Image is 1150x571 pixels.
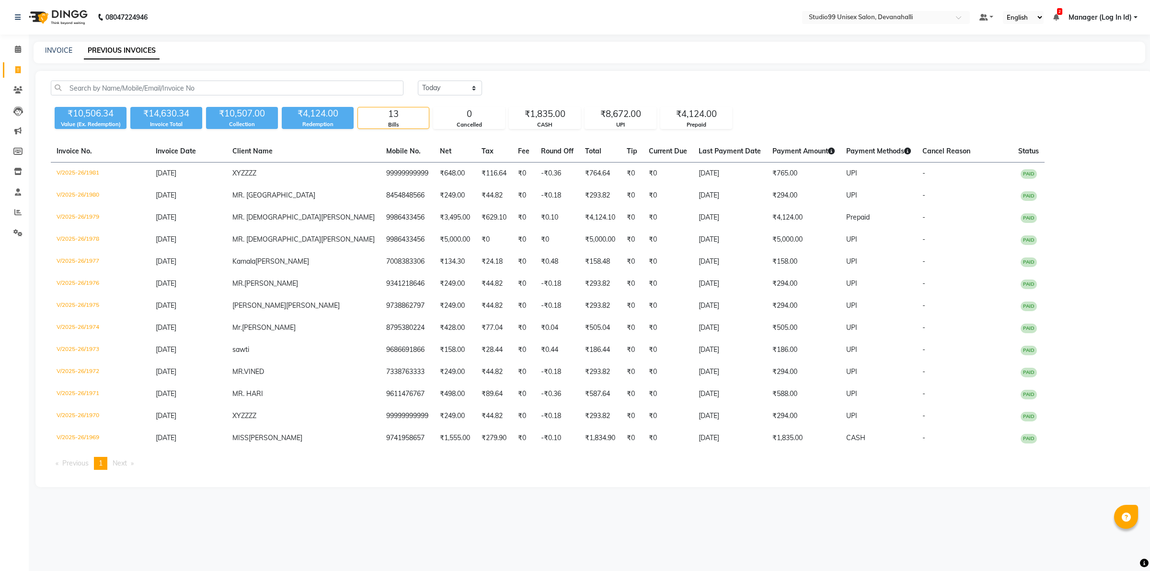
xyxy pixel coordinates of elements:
[535,317,579,339] td: ₹0.04
[51,295,150,317] td: V/2025-26/1975
[922,169,925,177] span: -
[643,207,693,229] td: ₹0
[535,405,579,427] td: -₹0.18
[482,147,494,155] span: Tax
[585,147,601,155] span: Total
[922,191,925,199] span: -
[922,411,925,420] span: -
[232,169,256,177] span: XYZZZZ
[156,345,176,354] span: [DATE]
[922,235,925,244] span: -
[476,295,512,317] td: ₹44.82
[434,107,505,121] div: 0
[1021,302,1037,311] span: PAID
[535,339,579,361] td: ₹0.44
[767,251,840,273] td: ₹158.00
[579,251,621,273] td: ₹158.48
[1021,213,1037,223] span: PAID
[51,251,150,273] td: V/2025-26/1977
[434,339,476,361] td: ₹158.00
[922,213,925,221] span: -
[156,213,176,221] span: [DATE]
[846,147,911,155] span: Payment Methods
[232,367,244,376] span: MR.
[476,207,512,229] td: ₹629.10
[55,107,126,120] div: ₹10,506.34
[358,107,429,121] div: 13
[55,120,126,128] div: Value (Ex. Redemption)
[922,323,925,332] span: -
[434,383,476,405] td: ₹498.00
[661,107,732,121] div: ₹4,124.00
[693,339,767,361] td: [DATE]
[380,185,434,207] td: 8454848566
[232,301,286,310] span: [PERSON_NAME]
[24,4,90,31] img: logo
[922,389,925,398] span: -
[512,295,535,317] td: ₹0
[512,273,535,295] td: ₹0
[476,361,512,383] td: ₹44.82
[232,345,249,354] span: sawti
[232,213,321,221] span: MR. [DEMOGRAPHIC_DATA]
[512,405,535,427] td: ₹0
[512,251,535,273] td: ₹0
[585,121,656,129] div: UPI
[434,185,476,207] td: ₹249.00
[1021,191,1037,201] span: PAID
[282,120,354,128] div: Redemption
[232,191,315,199] span: MR. [GEOGRAPHIC_DATA]
[535,163,579,185] td: -₹0.36
[386,147,421,155] span: Mobile No.
[767,405,840,427] td: ₹294.00
[643,163,693,185] td: ₹0
[51,185,150,207] td: V/2025-26/1980
[380,207,434,229] td: 9986433456
[434,229,476,251] td: ₹5,000.00
[767,229,840,251] td: ₹5,000.00
[156,433,176,442] span: [DATE]
[643,185,693,207] td: ₹0
[579,339,621,361] td: ₹186.44
[535,361,579,383] td: -₹0.18
[156,389,176,398] span: [DATE]
[51,383,150,405] td: V/2025-26/1971
[1021,280,1037,289] span: PAID
[1021,346,1037,355] span: PAID
[846,213,870,221] span: Prepaid
[846,433,865,442] span: CASH
[579,361,621,383] td: ₹293.82
[45,46,72,55] a: INVOICE
[621,229,643,251] td: ₹0
[661,121,732,129] div: Prepaid
[380,361,434,383] td: 7338763333
[767,383,840,405] td: ₹588.00
[380,427,434,449] td: 9741958657
[621,295,643,317] td: ₹0
[51,273,150,295] td: V/2025-26/1976
[105,4,148,31] b: 08047224946
[380,295,434,317] td: 9738862797
[512,207,535,229] td: ₹0
[621,163,643,185] td: ₹0
[51,317,150,339] td: V/2025-26/1974
[512,185,535,207] td: ₹0
[512,383,535,405] td: ₹0
[846,323,857,332] span: UPI
[922,279,925,288] span: -
[1021,390,1037,399] span: PAID
[51,427,150,449] td: V/2025-26/1969
[476,383,512,405] td: ₹89.64
[643,339,693,361] td: ₹0
[643,295,693,317] td: ₹0
[767,317,840,339] td: ₹505.00
[232,235,321,244] span: MR. [DEMOGRAPHIC_DATA]
[643,361,693,383] td: ₹0
[535,295,579,317] td: -₹0.18
[579,163,621,185] td: ₹764.64
[232,433,249,442] span: MISS
[434,317,476,339] td: ₹428.00
[255,257,309,266] span: [PERSON_NAME]
[57,147,92,155] span: Invoice No.
[206,120,278,128] div: Collection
